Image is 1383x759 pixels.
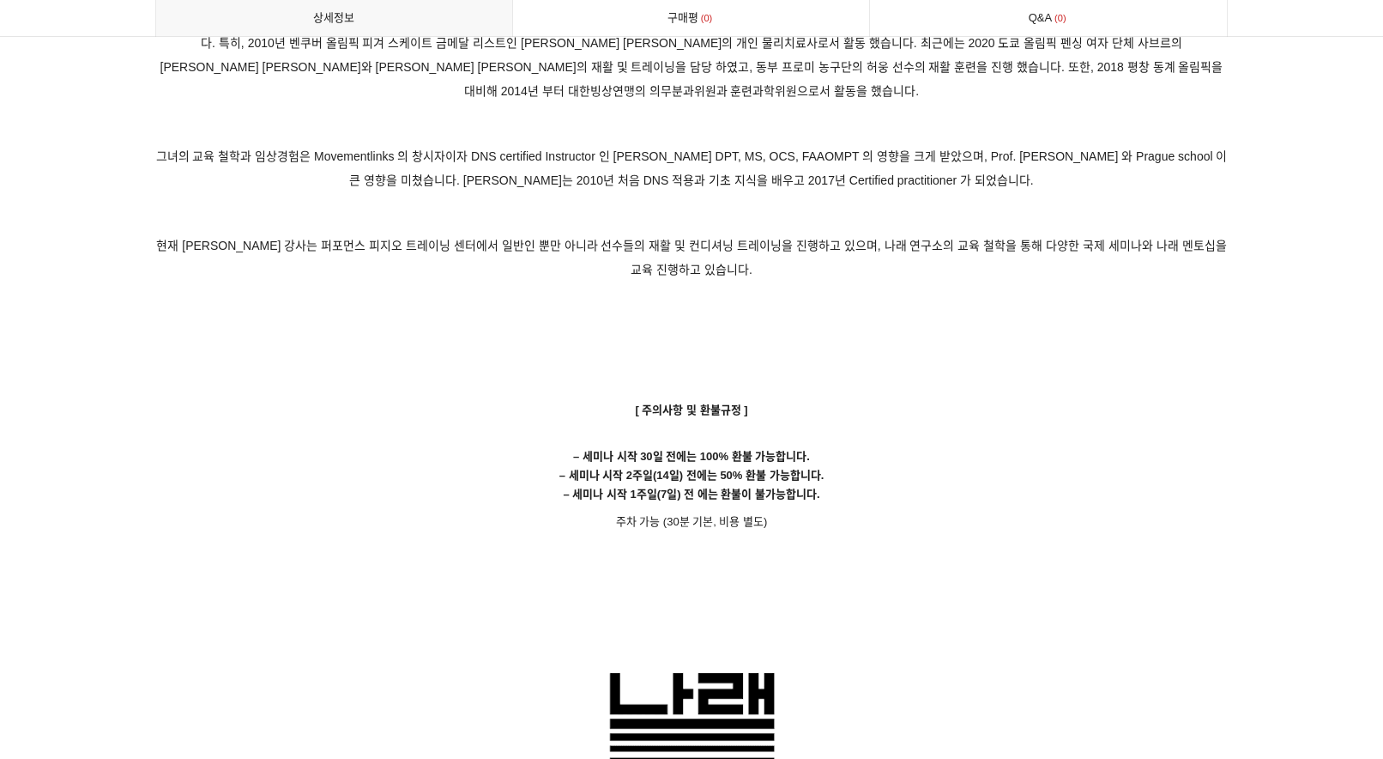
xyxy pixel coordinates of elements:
span: 현재 [PERSON_NAME] 강사는 퍼포먼스 피지오 트레이닝 센터에서 일반인 뿐만 아니라 선수들의 재활 및 컨디셔닝 트레이닝을 진행하고 있으며, 나래 연구소의 교육 철학을 ... [156,239,1226,276]
strong: – 세미나 시작 30일 전에는 100% 환불 가능합니다. – 세미나 시작 2주일(14일) 전에는 50% 환불 가능합니다. [559,450,824,482]
span: 그녀의 교육 철학과 임상경험은 Movementlinks 의 창시자이자 DNS certified Instructor 인 [PERSON_NAME] DPT, MS, OCS, FAA... [156,149,1228,187]
span: 0 [698,9,716,27]
strong: [ 주의사항 및 환불규정 ] [635,404,747,416]
p: 주차 가능 (30분 기본, 비용 별도) [155,513,1228,531]
strong: – 세미나 시작 1주일(7일) 전 에는 환불이 불가능합니다. [563,488,819,501]
span: 0 [1052,9,1069,27]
